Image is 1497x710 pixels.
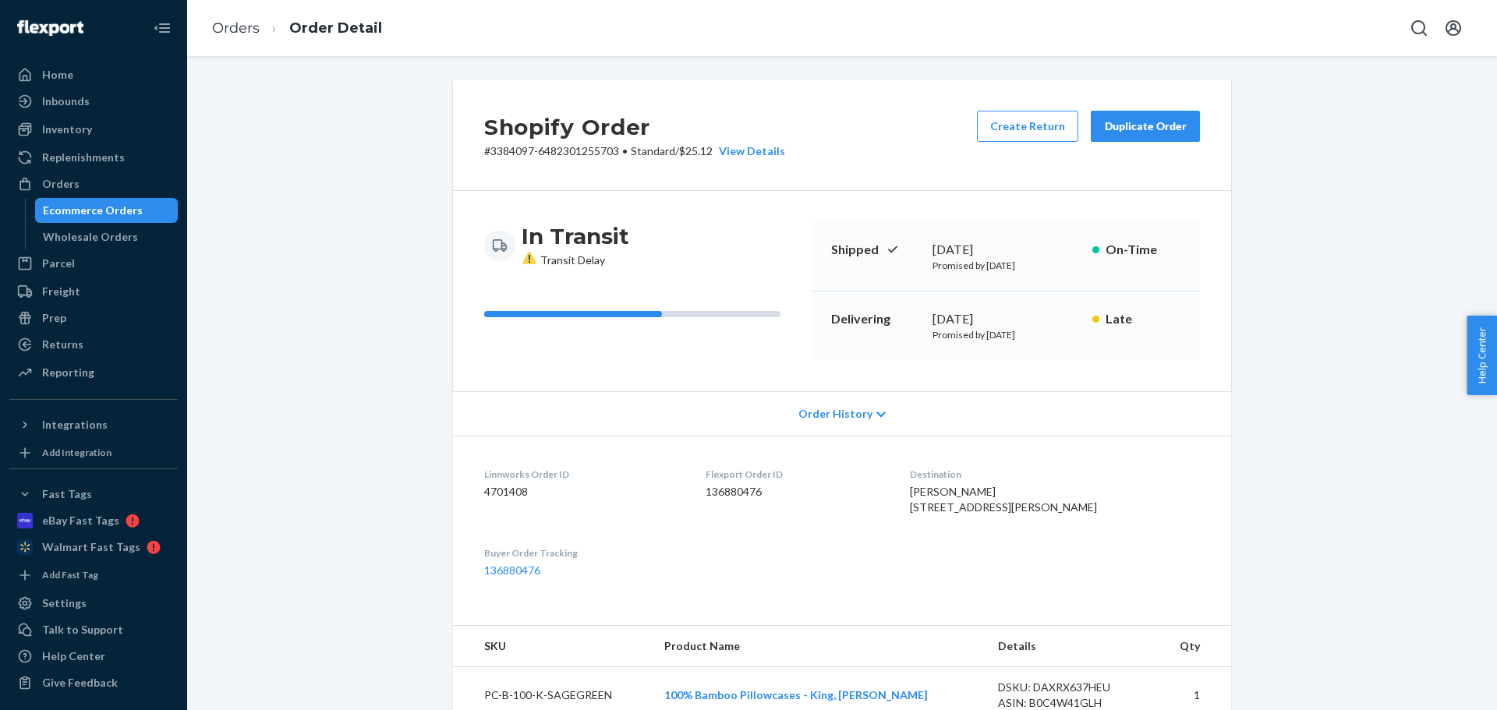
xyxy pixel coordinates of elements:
a: 136880476 [484,563,540,577]
a: Freight [9,279,178,304]
div: [DATE] [933,310,1080,328]
a: Order Detail [289,19,382,37]
div: Help Center [42,648,105,664]
div: Freight [42,284,80,299]
th: SKU [453,626,652,667]
a: eBay Fast Tags [9,508,178,533]
dd: 136880476 [706,484,886,500]
button: Help Center [1467,316,1497,395]
a: Talk to Support [9,617,178,642]
div: Add Fast Tag [42,568,98,581]
span: • [622,144,628,157]
dt: Destination [910,468,1200,481]
div: Talk to Support [42,622,123,638]
div: Duplicate Order [1104,118,1187,134]
a: Inbounds [9,89,178,114]
a: Replenishments [9,145,178,170]
div: Parcel [42,256,75,271]
a: Reporting [9,360,178,385]
a: Add Integration [9,443,178,462]
a: Walmart Fast Tags [9,535,178,560]
div: Replenishments [42,150,125,165]
p: Shipped [831,241,920,259]
button: Open Search Box [1403,12,1435,44]
a: Orders [212,19,260,37]
th: Product Name [652,626,986,667]
a: Returns [9,332,178,357]
a: Add Fast Tag [9,566,178,585]
span: Transit Delay [522,253,605,267]
th: Details [986,626,1157,667]
div: Orders [42,176,80,192]
p: Late [1106,310,1181,328]
p: On-Time [1106,241,1181,259]
button: Open account menu [1438,12,1469,44]
div: Add Integration [42,446,111,459]
a: 100% Bamboo Pillowcases - King, [PERSON_NAME] [664,688,928,701]
p: Delivering [831,310,920,328]
div: Walmart Fast Tags [42,539,140,555]
div: Fast Tags [42,486,92,502]
div: DSKU: DAXRX637HEU [998,680,1145,695]
a: Ecommerce Orders [35,198,179,223]
div: Inbounds [42,94,90,109]
div: Returns [42,337,83,352]
div: Ecommerce Orders [43,203,143,218]
ol: breadcrumbs [200,5,395,51]
a: Settings [9,591,178,616]
div: [DATE] [933,241,1080,259]
div: Home [42,67,73,83]
dt: Buyer Order Tracking [484,546,681,560]
div: Integrations [42,417,108,433]
p: Promised by [DATE] [933,328,1080,341]
h2: Shopify Order [484,111,785,143]
div: Prep [42,310,66,326]
a: Inventory [9,117,178,142]
span: Order History [798,406,872,422]
button: Integrations [9,412,178,437]
dd: 4701408 [484,484,681,500]
th: Qty [1157,626,1231,667]
a: Parcel [9,251,178,276]
button: Close Navigation [147,12,178,44]
div: Inventory [42,122,92,137]
h3: In Transit [522,222,629,250]
div: Reporting [42,365,94,380]
div: Wholesale Orders [43,229,138,245]
div: Settings [42,595,87,611]
p: # 3384097-6482301255703 / $25.12 [484,143,785,159]
button: Duplicate Order [1091,111,1200,142]
div: Give Feedback [42,675,118,691]
dt: Linnworks Order ID [484,468,681,481]
a: Help Center [9,644,178,669]
a: Orders [9,171,178,196]
a: Wholesale Orders [35,224,179,249]
button: Give Feedback [9,670,178,695]
button: View Details [713,143,785,159]
img: Flexport logo [17,20,83,36]
dt: Flexport Order ID [706,468,886,481]
button: Fast Tags [9,482,178,507]
p: Promised by [DATE] [933,259,1080,272]
a: Prep [9,306,178,330]
span: Standard [631,144,675,157]
div: eBay Fast Tags [42,513,119,528]
button: Create Return [977,111,1078,142]
span: [PERSON_NAME] [STREET_ADDRESS][PERSON_NAME] [910,485,1097,514]
a: Home [9,62,178,87]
